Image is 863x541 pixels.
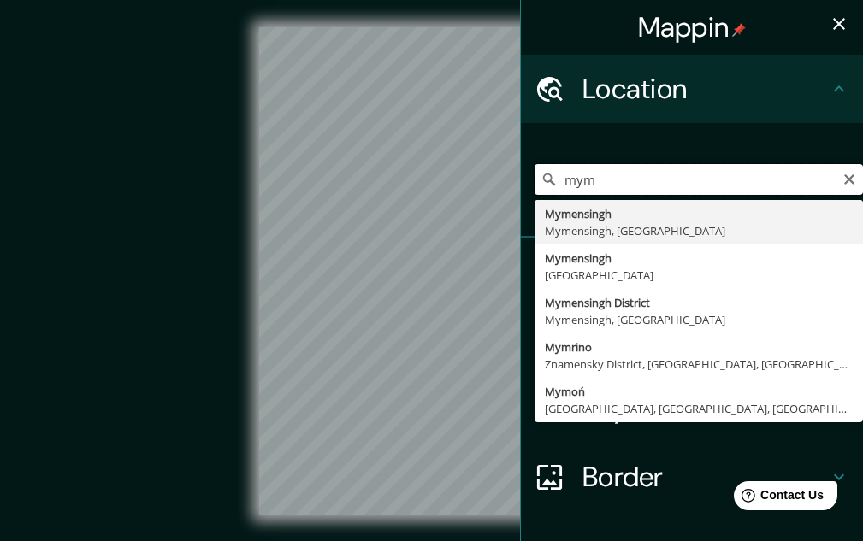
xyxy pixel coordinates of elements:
div: Mymoń [545,383,853,400]
div: [GEOGRAPHIC_DATA] [545,267,853,284]
div: Znamensky District, [GEOGRAPHIC_DATA], [GEOGRAPHIC_DATA] [545,356,853,373]
div: Location [521,55,863,123]
div: [GEOGRAPHIC_DATA], [GEOGRAPHIC_DATA], [GEOGRAPHIC_DATA] [545,400,853,417]
div: Border [521,443,863,511]
h4: Layout [582,391,829,426]
canvas: Map [259,27,604,515]
div: Mymensingh [545,250,853,267]
div: Mymrino [545,338,853,356]
h4: Location [582,72,829,106]
div: Pins [521,238,863,306]
iframe: Help widget launcher [711,474,844,522]
div: Mymensingh, [GEOGRAPHIC_DATA] [545,222,853,239]
input: Pick your city or area [535,164,863,195]
div: Mymensingh District [545,294,853,311]
div: Mymensingh, [GEOGRAPHIC_DATA] [545,311,853,328]
h4: Border [582,460,829,494]
button: Clear [842,170,856,186]
h4: Mappin [638,10,747,44]
div: Layout [521,374,863,443]
div: Mymensingh [545,205,853,222]
img: pin-icon.png [732,23,746,37]
div: Style [521,306,863,374]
